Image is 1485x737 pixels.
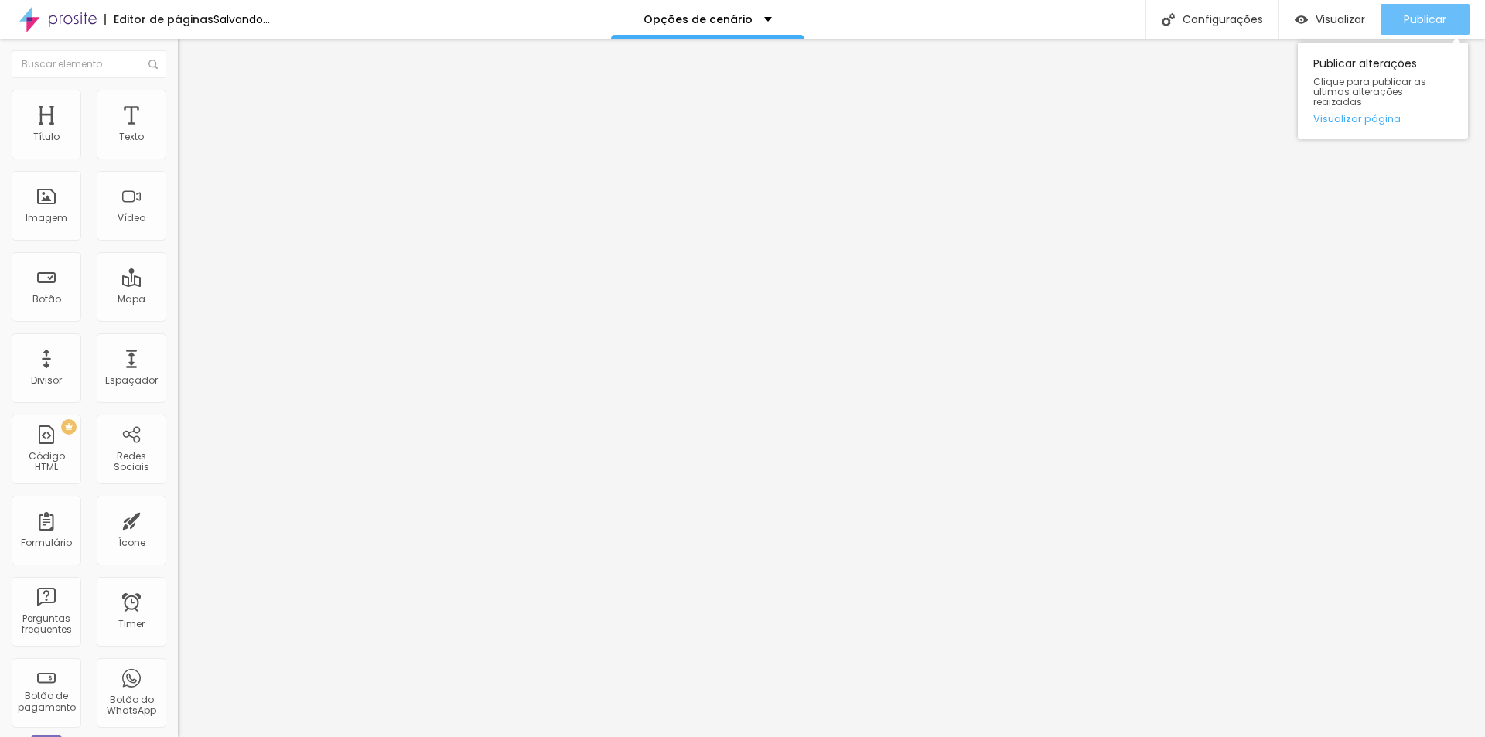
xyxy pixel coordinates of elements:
div: Divisor [31,375,62,386]
div: Botão [32,294,61,305]
div: Perguntas frequentes [15,613,77,636]
div: Botão de pagamento [15,691,77,713]
div: Mapa [118,294,145,305]
div: Redes Sociais [101,451,162,473]
input: Buscar elemento [12,50,166,78]
div: Texto [119,131,144,142]
div: Timer [118,619,145,630]
img: Icone [148,60,158,69]
div: Título [33,131,60,142]
img: Icone [1162,13,1175,26]
span: Visualizar [1316,13,1365,26]
span: Publicar [1404,13,1446,26]
div: Formulário [21,537,72,548]
div: Botão do WhatsApp [101,694,162,717]
button: Publicar [1381,4,1470,35]
iframe: Editor [178,39,1485,737]
a: Visualizar página [1313,114,1453,124]
p: Opções de cenário [643,14,753,25]
div: Imagem [26,213,67,223]
div: Ícone [118,537,145,548]
button: Visualizar [1279,4,1381,35]
div: Editor de páginas [104,14,213,25]
div: Vídeo [118,213,145,223]
span: Clique para publicar as ultimas alterações reaizadas [1313,77,1453,107]
div: Publicar alterações [1298,43,1468,139]
div: Salvando... [213,14,270,25]
div: Espaçador [105,375,158,386]
img: view-1.svg [1295,13,1308,26]
div: Código HTML [15,451,77,473]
